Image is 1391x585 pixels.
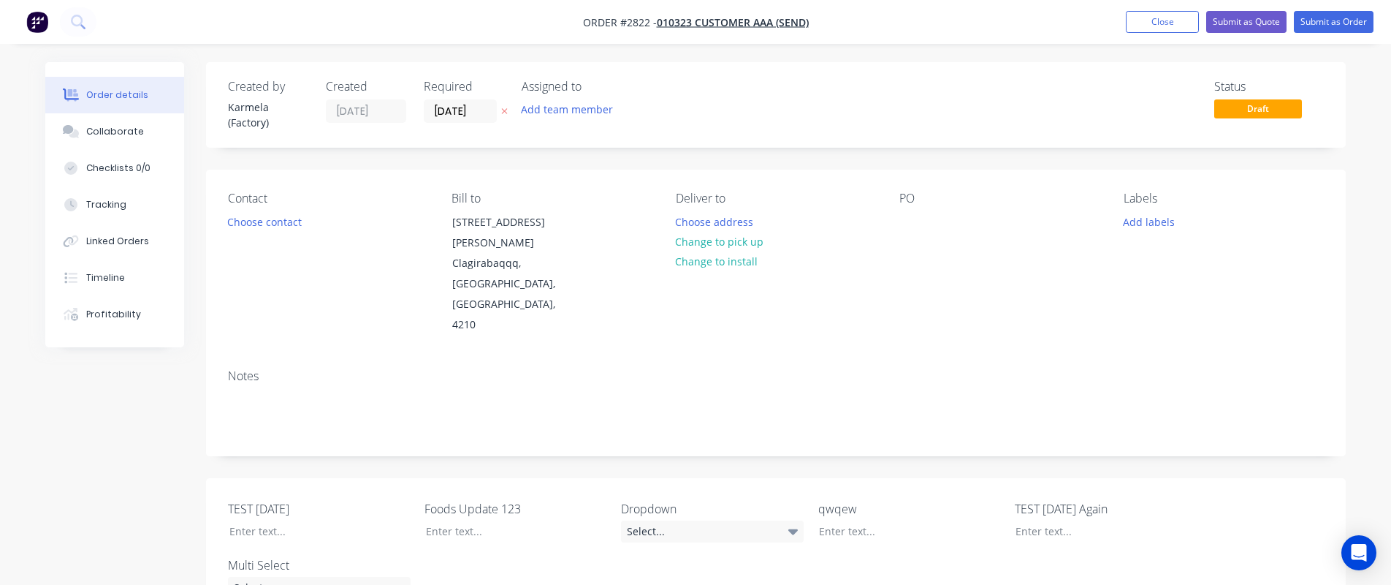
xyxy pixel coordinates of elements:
div: Linked Orders [86,235,149,248]
div: Labels [1124,192,1324,205]
img: Factory [26,11,48,33]
button: Change to install [668,252,766,271]
div: Select... [621,521,804,543]
div: Contact [228,192,428,205]
button: Add labels [1115,211,1182,231]
a: 010323 Customer AAA (Send) [657,15,809,29]
div: Order details [86,88,148,102]
button: Tracking [45,186,184,223]
span: Order #2822 - [583,15,657,29]
div: Profitability [86,308,141,321]
button: Collaborate [45,113,184,150]
button: Choose contact [220,211,310,231]
button: Order details [45,77,184,113]
button: Profitability [45,296,184,333]
div: Deliver to [676,192,876,205]
button: Change to pick up [668,232,771,252]
button: Close [1126,11,1199,33]
label: Foods Update 123 [424,500,607,518]
button: Checklists 0/0 [45,150,184,186]
span: Draft [1214,99,1302,118]
div: Bill to [451,192,652,205]
div: Collaborate [86,125,144,138]
label: Multi Select [228,556,411,574]
div: [STREET_ADDRESS][PERSON_NAME] [452,212,573,253]
div: Status [1214,80,1324,94]
label: Dropdown [621,500,804,518]
div: Assigned to [522,80,668,94]
div: PO [899,192,1100,205]
div: Tracking [86,198,126,211]
div: Checklists 0/0 [86,162,150,175]
div: Open Intercom Messenger [1341,535,1376,570]
label: TEST [DATE] [228,500,411,518]
div: Clagirabaqqq, [GEOGRAPHIC_DATA], [GEOGRAPHIC_DATA], 4210 [452,253,573,335]
button: Choose address [668,211,761,231]
button: Submit as Order [1294,11,1373,33]
button: Timeline [45,260,184,296]
button: Submit as Quote [1206,11,1287,33]
button: Linked Orders [45,223,184,260]
div: Karmela (Factory) [228,99,308,130]
label: TEST [DATE] Again [1015,500,1197,518]
div: Required [424,80,504,94]
div: Created by [228,80,308,94]
label: qwqew [818,500,1001,518]
div: Timeline [86,271,125,284]
div: Notes [228,369,1324,383]
div: Created [326,80,406,94]
div: [STREET_ADDRESS][PERSON_NAME]Clagirabaqqq, [GEOGRAPHIC_DATA], [GEOGRAPHIC_DATA], 4210 [440,211,586,336]
button: Add team member [514,99,621,119]
button: Add team member [522,99,621,119]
